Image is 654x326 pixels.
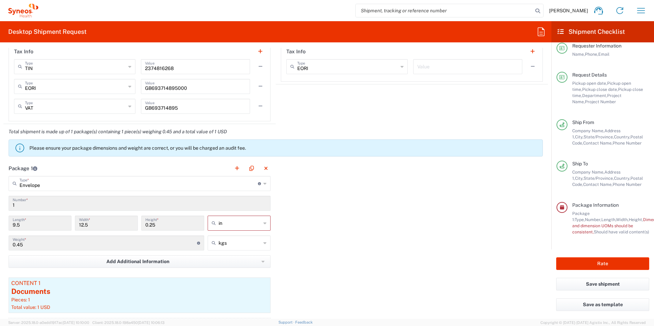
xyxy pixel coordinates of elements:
[9,255,271,268] button: Add Additional Information
[549,8,588,14] span: [PERSON_NAME]
[572,202,619,208] span: Package Information
[575,217,585,222] span: Type,
[598,52,610,57] span: Email
[278,320,296,324] a: Support
[295,320,313,324] a: Feedback
[106,258,169,265] span: Add Additional Information
[11,297,268,303] div: Pieces: 1
[585,52,598,57] span: Phone,
[558,28,625,36] h2: Shipment Checklist
[11,304,268,310] div: Total value: 1 USD
[572,169,604,175] span: Company Name,
[583,140,613,146] span: Contact Name,
[3,129,232,134] em: Total shipment is made up of 1 package(s) containing 1 piece(s) weighing 0.45 and a total value o...
[138,321,165,325] span: [DATE] 10:06:13
[585,99,616,104] span: Project Number
[92,321,165,325] span: Client: 2025.18.0-198a450
[572,72,607,78] span: Request Details
[575,134,584,139] span: City,
[572,43,622,49] span: Requester Information
[575,176,584,181] span: City,
[572,81,607,86] span: Pickup open date,
[582,93,607,98] span: Department,
[286,48,306,55] h2: Tax Info
[9,165,37,172] h2: Package 1
[584,134,614,139] span: State/Province,
[572,161,588,166] span: Ship To
[540,320,646,326] span: Copyright © [DATE]-[DATE] Agistix Inc., All Rights Reserved
[11,286,268,297] div: Documents
[582,87,618,92] span: Pickup close date,
[585,217,601,222] span: Number,
[614,134,630,139] span: Country,
[613,182,642,187] span: Phone Number
[556,278,649,290] button: Save shipment
[572,128,604,133] span: Company Name,
[616,217,629,222] span: Width,
[614,176,630,181] span: Country,
[63,321,89,325] span: [DATE] 10:10:00
[356,4,533,17] input: Shipment, tracking or reference number
[584,176,614,181] span: State/Province,
[8,28,87,36] h2: Desktop Shipment Request
[572,120,594,125] span: Ship From
[556,257,649,270] button: Rate
[583,182,613,187] span: Contact Name,
[29,145,540,151] p: Please ensure your package dimensions and weight are correct, or you will be charged an audit fee.
[629,217,643,222] span: Height,
[556,298,649,311] button: Save as template
[572,52,585,57] span: Name,
[601,217,616,222] span: Length,
[572,211,590,222] span: Package 1:
[613,140,642,146] span: Phone Number
[14,48,34,55] h2: Tax Info
[8,321,89,325] span: Server: 2025.18.0-a0edd1917ac
[11,280,268,286] div: Content 1
[594,229,649,234] span: Should have valid content(s)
